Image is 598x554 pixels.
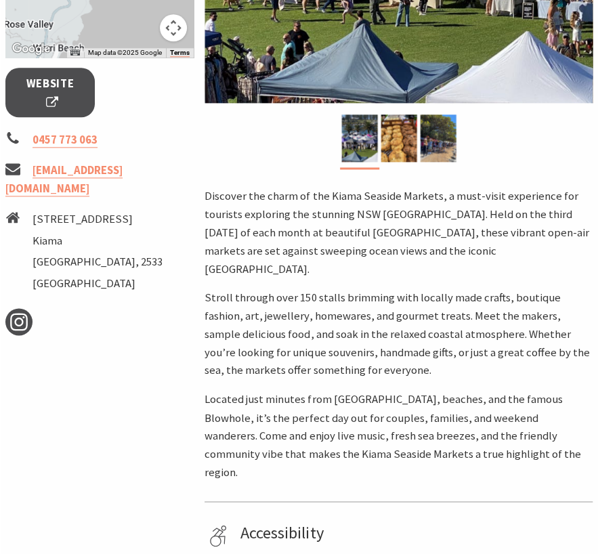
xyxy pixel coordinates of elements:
a: Website [5,68,95,118]
p: Stroll through over 150 stalls brimming with locally made crafts, boutique fashion, art, jeweller... [205,289,593,379]
li: Kiama [33,232,163,250]
h4: Accessibility [240,522,588,542]
p: Discover the charm of the Kiama Seaside Markets, a must-visit experience for tourists exploring t... [205,187,593,278]
img: Kiama Seaside Market [341,114,377,162]
li: [GEOGRAPHIC_DATA], 2533 [33,253,163,271]
img: Google [9,40,54,58]
p: Located just minutes from [GEOGRAPHIC_DATA], beaches, and the famous Blowhole, it’s the perfect d... [205,390,593,481]
span: Website [22,74,78,111]
button: Keyboard shortcuts [70,48,80,58]
a: [EMAIL_ADDRESS][DOMAIN_NAME] [5,163,123,196]
a: Terms (opens in new tab) [170,49,190,57]
a: 0457 773 063 [33,132,98,148]
span: Map data ©2025 Google [88,49,162,56]
img: market photo [420,114,456,162]
img: Market ptoduce [381,114,417,162]
a: Click to see this area on Google Maps [9,40,54,58]
li: [GEOGRAPHIC_DATA] [33,274,163,293]
li: [STREET_ADDRESS] [33,210,163,228]
button: Map camera controls [160,14,187,41]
